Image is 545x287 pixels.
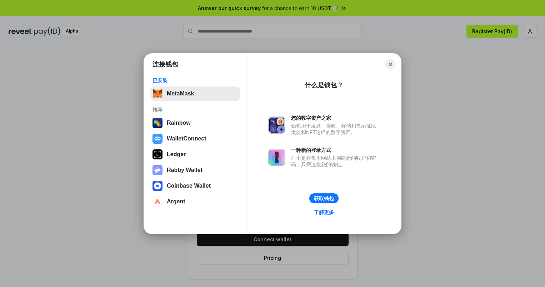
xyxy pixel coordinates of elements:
div: 已安装 [152,77,238,84]
button: 获取钱包 [309,193,339,203]
div: 钱包用于发送、接收、存储和显示像以太坊和NFT这样的数字资产。 [291,123,380,135]
img: svg+xml,%3Csvg%20xmlns%3D%22http%3A%2F%2Fwww.w3.org%2F2000%2Fsvg%22%20width%3D%2228%22%20height%3... [152,149,162,159]
div: MetaMask [167,90,194,97]
h1: 连接钱包 [152,60,178,69]
img: svg+xml,%3Csvg%20width%3D%2228%22%20height%3D%2228%22%20viewBox%3D%220%200%2028%2028%22%20fill%3D... [152,181,162,191]
img: svg+xml,%3Csvg%20width%3D%22120%22%20height%3D%22120%22%20viewBox%3D%220%200%20120%20120%22%20fil... [152,118,162,128]
button: Close [385,59,395,69]
div: WalletConnect [167,135,206,142]
img: svg+xml,%3Csvg%20xmlns%3D%22http%3A%2F%2Fwww.w3.org%2F2000%2Fsvg%22%20fill%3D%22none%22%20viewBox... [268,149,285,166]
div: Rabby Wallet [167,167,202,173]
button: WalletConnect [150,132,240,146]
img: svg+xml,%3Csvg%20xmlns%3D%22http%3A%2F%2Fwww.w3.org%2F2000%2Fsvg%22%20fill%3D%22none%22%20viewBox... [152,165,162,175]
div: Coinbase Wallet [167,183,211,189]
a: 了解更多 [310,208,338,217]
button: Rabby Wallet [150,163,240,177]
div: Rainbow [167,120,191,126]
img: svg+xml,%3Csvg%20xmlns%3D%22http%3A%2F%2Fwww.w3.org%2F2000%2Fsvg%22%20fill%3D%22none%22%20viewBox... [268,117,285,134]
div: 您的数字资产之家 [291,115,380,121]
div: 推荐 [152,107,238,113]
button: Coinbase Wallet [150,179,240,193]
div: 获取钱包 [314,195,334,202]
div: 了解更多 [314,209,334,216]
img: svg+xml,%3Csvg%20fill%3D%22none%22%20height%3D%2233%22%20viewBox%3D%220%200%2035%2033%22%20width%... [152,89,162,99]
button: Argent [150,194,240,209]
img: svg+xml,%3Csvg%20width%3D%2228%22%20height%3D%2228%22%20viewBox%3D%220%200%2028%2028%22%20fill%3D... [152,134,162,144]
button: Rainbow [150,116,240,130]
div: 什么是钱包？ [305,81,343,89]
div: Argent [167,198,185,205]
button: Ledger [150,147,240,162]
button: MetaMask [150,86,240,101]
div: 一种新的登录方式 [291,147,380,153]
img: svg+xml,%3Csvg%20width%3D%2228%22%20height%3D%2228%22%20viewBox%3D%220%200%2028%2028%22%20fill%3D... [152,197,162,207]
div: 而不是在每个网站上创建新的账户和密码，只需连接您的钱包。 [291,155,380,168]
div: Ledger [167,151,186,158]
